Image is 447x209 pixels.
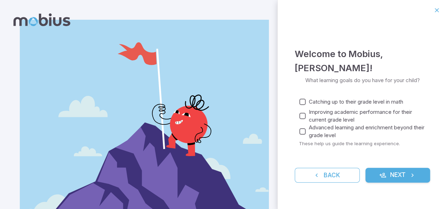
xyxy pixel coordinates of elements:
span: Catching up to their grade level in math [309,98,403,106]
button: Next [365,168,430,183]
p: These help us guide the learning experience. [299,140,430,147]
button: Back [295,168,360,183]
p: What learning goals do you have for your child? [305,76,420,84]
span: Advanced learning and enrichment beyond their grade level [309,124,424,139]
span: Improving academic performance for their current grade level [309,108,424,124]
h4: Welcome to Mobius , [PERSON_NAME] ! [295,47,430,75]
